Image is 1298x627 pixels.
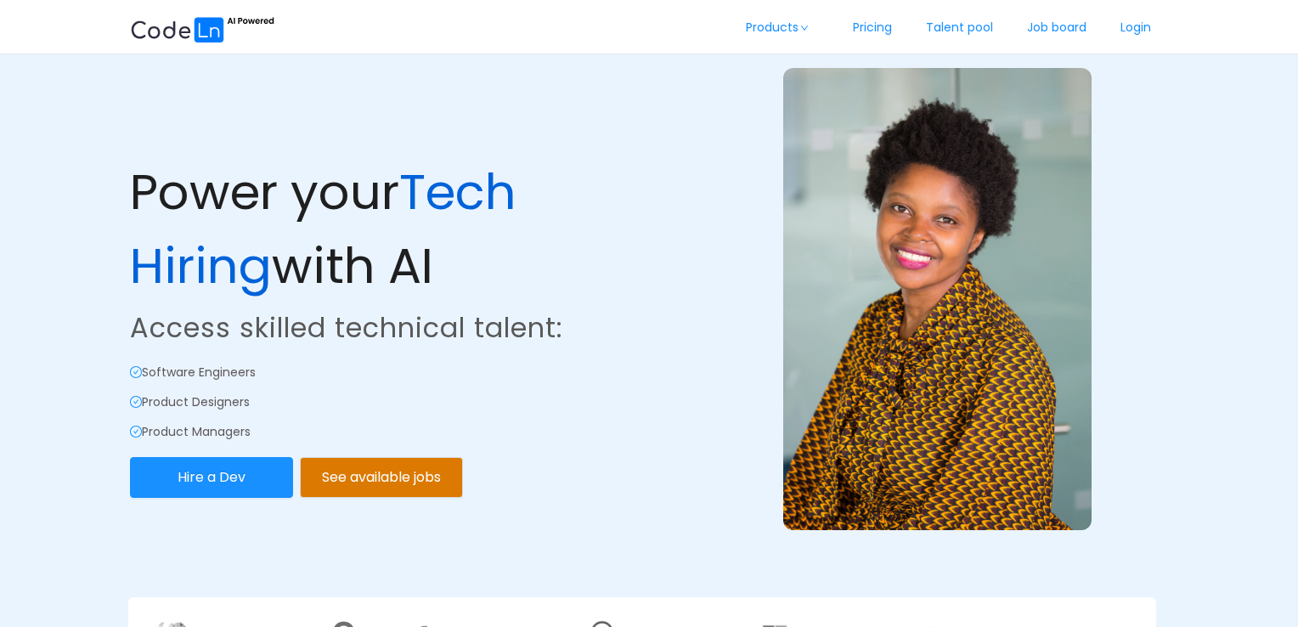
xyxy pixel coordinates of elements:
i: icon: check-circle [130,396,142,408]
i: icon: down [799,24,810,32]
i: icon: check-circle [130,366,142,378]
button: See available jobs [300,457,463,498]
p: Product Designers [130,393,646,411]
p: Access skilled technical talent: [130,308,646,348]
i: icon: check-circle [130,426,142,438]
button: Hire a Dev [130,457,293,498]
p: Product Managers [130,423,646,441]
img: example [783,68,1092,530]
p: Software Engineers [130,364,646,381]
img: ai.87e98a1d.svg [130,14,274,42]
p: Power your with AI [130,155,646,302]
